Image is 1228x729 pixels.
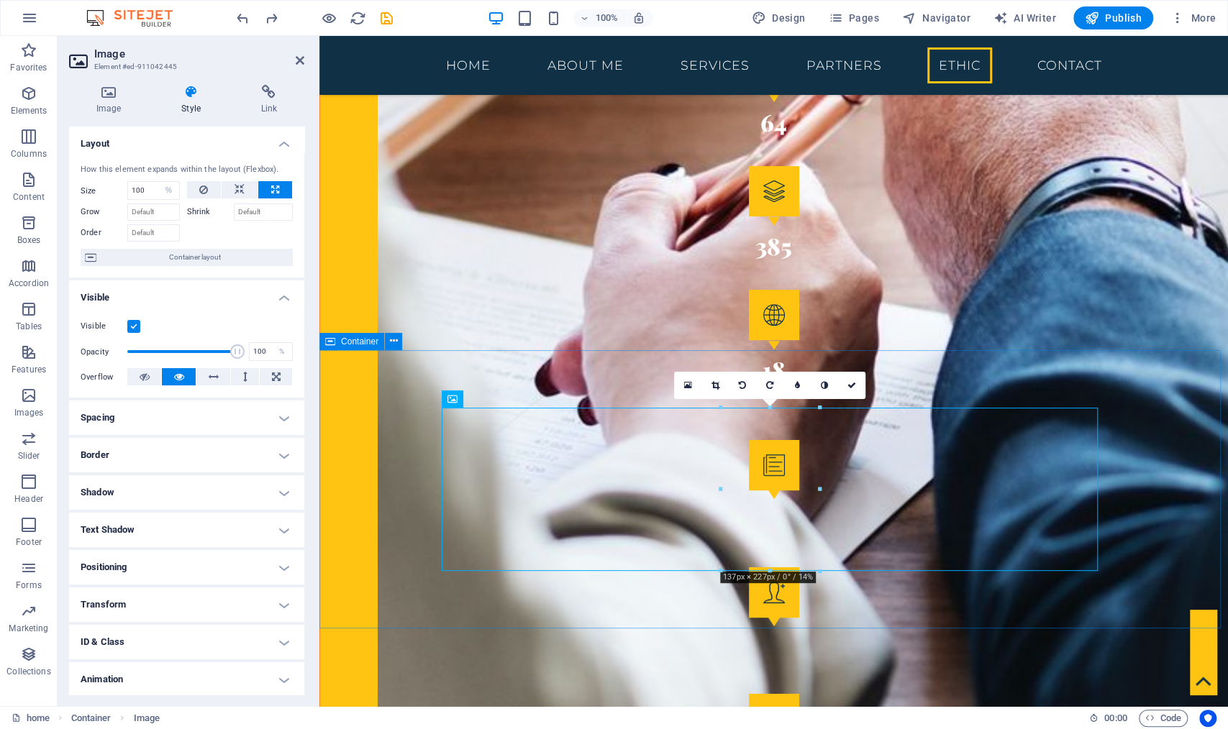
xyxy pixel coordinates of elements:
h4: Animation [69,662,304,697]
h4: Transform [69,587,304,622]
span: : [1114,712,1116,723]
i: Save (Ctrl+S) [378,10,395,27]
p: Forms [16,579,42,591]
span: Publish [1085,11,1142,25]
h4: Shadow [69,475,304,510]
button: Pages [822,6,884,29]
i: Reload page [350,10,366,27]
h4: Visible [69,280,304,306]
p: Columns [11,148,47,160]
nav: breadcrumb [71,710,160,727]
label: Grow [81,203,127,221]
button: Publish [1073,6,1153,29]
p: Images [14,407,44,418]
h6: Session time [1089,710,1127,727]
p: Favorites [10,62,47,73]
span: Code [1145,710,1181,727]
input: Default [127,203,180,221]
input: Default [234,203,294,221]
span: More [1170,11,1216,25]
span: Design [752,11,806,25]
h2: Image [94,47,304,60]
button: redo [263,9,280,27]
input: Default [127,224,180,242]
p: Collections [6,666,50,677]
button: Usercentrics [1199,710,1216,727]
p: Elements [11,105,47,116]
span: Pages [828,11,878,25]
button: Navigator [896,6,976,29]
a: Click to cancel selection. Double-click to open Pages [12,710,50,727]
label: Overflow [81,369,127,386]
h4: ID & Class [69,625,304,659]
span: Container layout [101,249,288,266]
div: % [272,343,292,360]
a: Confirm ( ⌘ ⏎ ) [838,372,865,399]
h4: Border [69,438,304,472]
button: Design [746,6,811,29]
a: Crop mode [701,372,729,399]
label: Opacity [81,348,127,356]
button: 100% [573,9,624,27]
button: Code [1139,710,1188,727]
div: Design (Ctrl+Alt+Y) [746,6,811,29]
span: AI Writer [993,11,1056,25]
button: Container layout [81,249,293,266]
img: Editor Logo [83,9,191,27]
span: Click to select. Double-click to edit [71,710,112,727]
h6: 100% [595,9,618,27]
p: Tables [16,321,42,332]
p: Marketing [9,623,48,634]
button: undo [234,9,251,27]
span: 00 00 [1104,710,1127,727]
a: Blur [783,372,811,399]
p: Accordion [9,278,49,289]
p: Header [14,493,43,505]
button: More [1165,6,1222,29]
label: Visible [81,318,127,335]
p: Footer [16,536,42,548]
label: Shrink [187,203,234,221]
h4: Layout [69,127,304,152]
h4: Text Shadow [69,513,304,547]
p: Slider [18,450,40,462]
span: Navigator [902,11,970,25]
button: reload [349,9,366,27]
div: How this element expands within the layout (Flexbox). [81,164,293,176]
a: Rotate left 90° [729,372,756,399]
i: On resize automatically adjust zoom level to fit chosen device. [632,12,645,24]
h4: Link [234,85,304,115]
h4: Spacing [69,400,304,435]
label: Order [81,224,127,242]
button: AI Writer [988,6,1062,29]
i: Undo: Change width (Ctrl+Z) [235,10,251,27]
button: Click here to leave preview mode and continue editing [320,9,337,27]
h3: Element #ed-911042445 [94,60,276,73]
span: Click to select. Double-click to edit [134,710,160,727]
i: Redo: Change width (Ctrl+Y, ⌘+Y) [263,10,280,27]
span: Container [341,337,378,346]
a: Select files from the file manager, stock photos, or upload file(s) [674,372,701,399]
p: Content [13,191,45,203]
a: Greyscale [811,372,838,399]
a: Rotate right 90° [756,372,783,399]
h4: Image [69,85,154,115]
h4: Positioning [69,550,304,584]
p: Boxes [17,234,41,246]
label: Size [81,187,127,195]
h4: Style [154,85,233,115]
p: Features [12,364,46,375]
button: save [378,9,395,27]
